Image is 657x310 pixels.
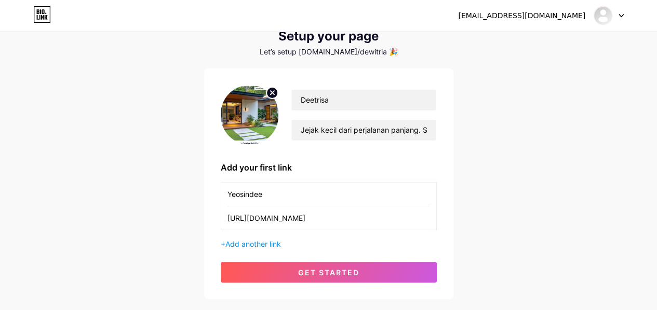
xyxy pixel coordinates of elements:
div: [EMAIL_ADDRESS][DOMAIN_NAME] [458,10,585,21]
input: bio [291,120,436,140]
div: + [221,238,437,249]
button: get started [221,262,437,283]
input: Your name [291,90,436,110]
input: Link name (My Instagram) [227,182,430,206]
span: Add another link [225,239,281,248]
img: profile pic [221,85,279,145]
input: URL (https://instagram.com/yourname) [227,206,430,230]
img: Dewi Triana Sari [593,6,613,25]
div: Let’s setup [DOMAIN_NAME]/dewitria 🎉 [204,48,453,56]
div: Add your first link [221,161,437,174]
span: get started [298,268,359,277]
div: Setup your page [204,29,453,44]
